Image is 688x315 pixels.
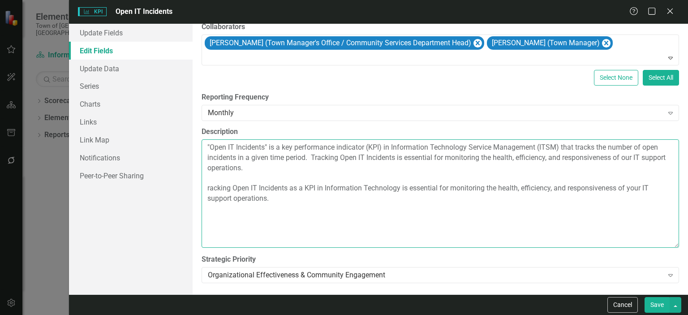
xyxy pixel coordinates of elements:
a: Link Map [69,131,193,149]
div: Monthly [208,108,663,118]
span: KPI [78,7,107,16]
div: [PERSON_NAME] (Town Manager) [489,37,601,50]
button: Select None [594,70,638,86]
a: Peer-to-Peer Sharing [69,167,193,185]
a: Update Fields [69,24,193,42]
label: Reporting Frequency [202,92,679,103]
div: Remove Michael Renshaw (Town Manager) [602,39,611,47]
a: Series [69,77,193,95]
div: Remove Peter Johnson-Staub (Town Manager's Office / Community Services Department Head) [473,39,482,47]
label: Strategic Priority [202,255,679,265]
a: Edit Fields [69,42,193,60]
button: Cancel [607,297,638,313]
label: Collaborators [202,22,679,32]
textarea: "Open IT Incidents" is a key performance indicator (KPI) in Information Technology Service Manage... [202,139,679,248]
span: Open IT Incidents [116,7,172,16]
a: Charts [69,95,193,113]
button: Save [645,297,670,313]
div: [PERSON_NAME] (Town Manager's Office / Community Services Department Head) [207,37,473,50]
a: Links [69,113,193,131]
button: Select All [643,70,679,86]
a: Notifications [69,149,193,167]
div: Organizational Effectiveness & Community Engagement [208,270,663,280]
label: Description [202,127,679,137]
a: Update Data [69,60,193,78]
